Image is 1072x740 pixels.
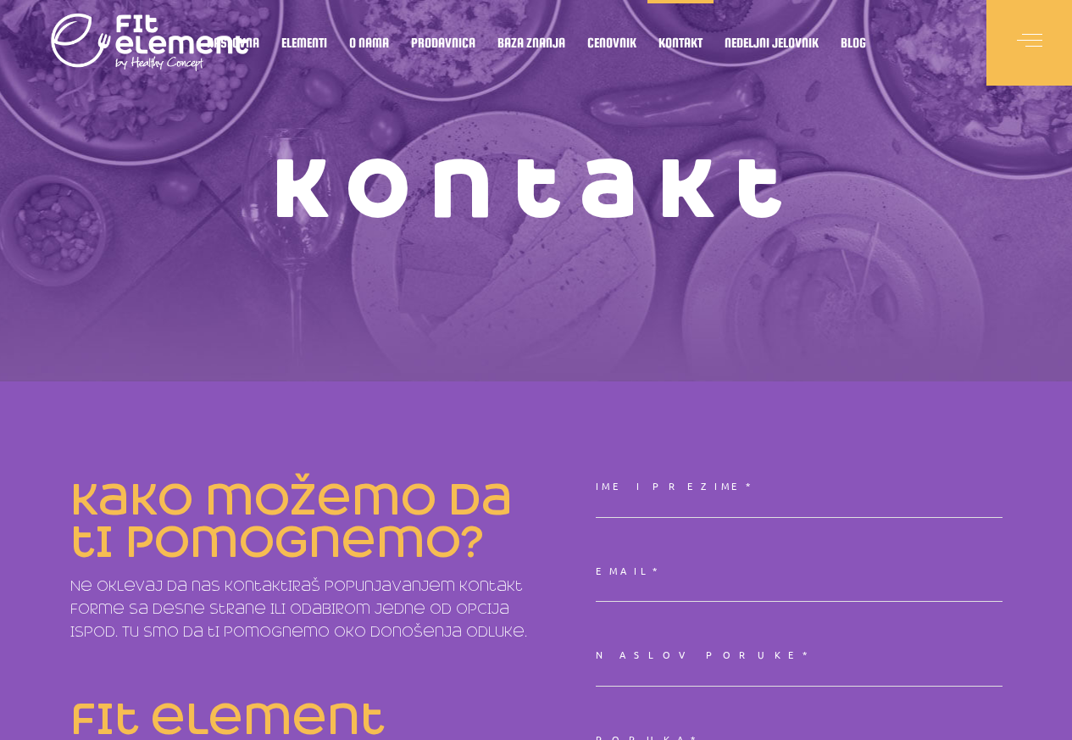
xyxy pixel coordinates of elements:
[596,479,1003,557] label: Ime i prezime*
[725,38,819,47] span: Nedeljni jelovnik
[596,494,1003,518] input: Ime i prezime*
[596,663,1003,687] input: Naslov poruke*
[70,479,536,564] h3: kako možemo da ti pomognemo?
[596,578,1003,602] input: Email*
[658,38,703,47] span: Kontakt
[70,575,536,643] p: Ne oklevaj da nas kontaktiraš popunjavanjem kontakt forme sa desne strane ili odabirom jedne od o...
[497,38,565,47] span: Baza znanja
[596,648,1003,726] label: Naslov poruke*
[70,153,1003,229] h2: Kontakt
[587,38,636,47] span: Cenovnik
[411,38,475,47] span: Prodavnica
[596,564,1003,642] label: Email*
[841,38,866,47] span: Blog
[349,38,389,47] span: O nama
[281,38,327,47] span: Elementi
[51,8,250,76] img: logo light
[207,38,259,47] span: Naslovna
